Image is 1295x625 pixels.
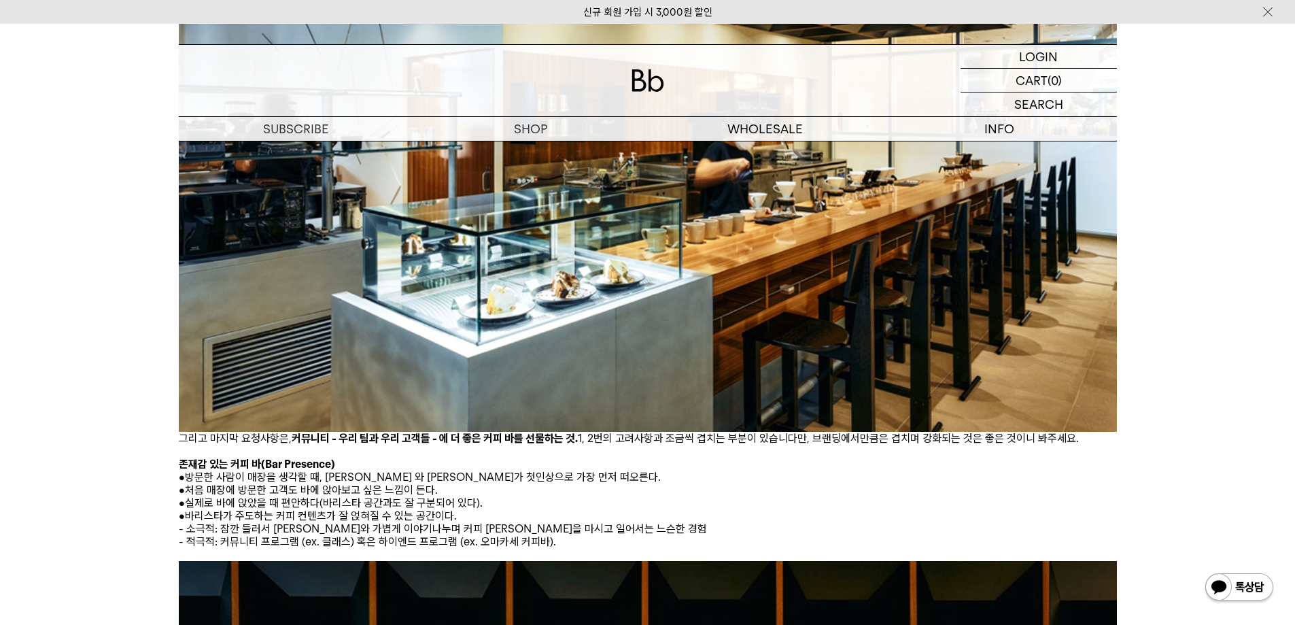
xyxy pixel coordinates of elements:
p: (0) [1048,69,1062,92]
p: - 소극적: 잠깐 들러서 [PERSON_NAME]와 가볍게 이야기나누며 커피 [PERSON_NAME]을 마시고 일어서는 느슨한 경험 [179,522,1117,535]
p: SEARCH [1014,92,1063,116]
p: 실제로 바에 앉았을 때 편안하다(바리스타 공간과도 잘 구분되어 있다). [179,496,1117,509]
b: • [179,496,185,509]
a: 신규 회원 가입 시 3,000원 할인 [583,6,712,18]
a: CART (0) [961,69,1117,92]
p: CART [1016,69,1048,92]
img: 로고 [632,69,664,92]
p: 바리스타가 주도하는 커피 컨텐츠가 잘 얹혀질 수 있는 공간이다. [179,509,1117,522]
a: SHOP [413,117,648,141]
p: WHOLESALE [648,117,882,141]
b: • [179,509,185,522]
p: 그리고 마지막 요청사항은, 1, 2번의 고려사항과 조금씩 겹치는 부분이 있습니다만, 브랜딩에서만큼은 겹치며 강화되는 것은 좋은 것이니 봐주세요. [179,432,1117,445]
p: INFO [882,117,1117,141]
p: 방문한 사람이 매장을 생각할 때, [PERSON_NAME] 와 [PERSON_NAME]가 첫인상으로 가장 먼저 떠오른다. [179,471,1117,484]
a: SUBSCRIBE [179,117,413,141]
p: LOGIN [1019,45,1058,68]
p: - 적극적: 커뮤니티 프로그램 (ex. 클래스) 혹은 하이엔드 프로그램 (ex. 오마카세 커피바). [179,535,1117,548]
img: 카카오톡 채널 1:1 채팅 버튼 [1204,572,1275,605]
p: 처음 매장에 방문한 고객도 바에 앉아보고 싶은 느낌이 든다. [179,484,1117,496]
b: • [179,484,185,496]
b: • [179,471,185,484]
strong: 커뮤니티 - 우리 팀과 우리 고객들 - 에 더 좋은 커피 바를 선물하는 것. [292,432,578,445]
a: LOGIN [961,45,1117,69]
b: 존재감 있는 커피 바(Bar Presence) [179,458,335,471]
